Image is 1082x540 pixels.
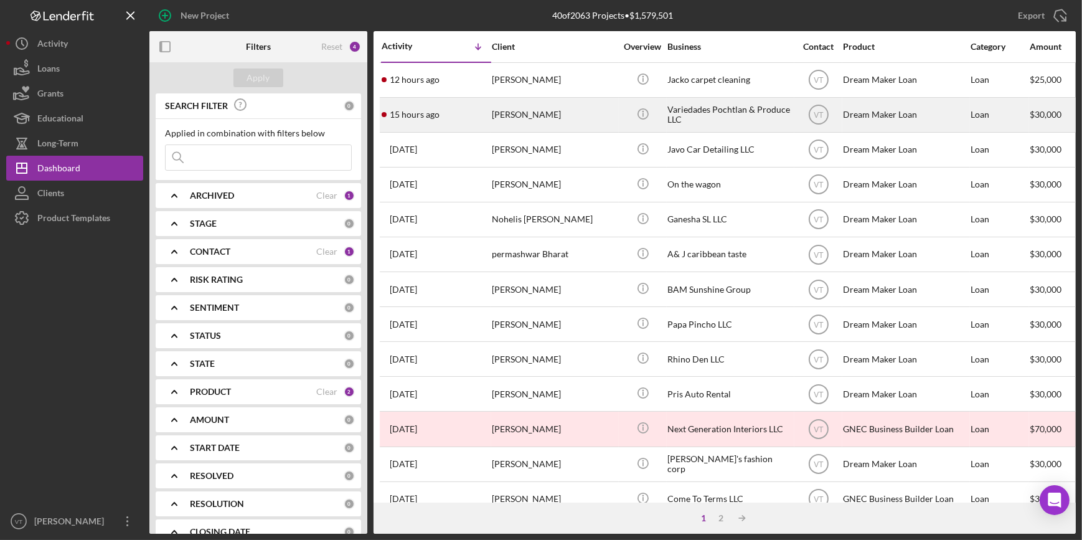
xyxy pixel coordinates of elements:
button: Apply [233,69,283,87]
a: Clients [6,181,143,206]
div: [PERSON_NAME] [492,98,616,131]
a: Dashboard [6,156,143,181]
div: Clear [316,191,337,201]
b: CONTACT [190,247,230,257]
div: Ganesha SL LLC [667,203,792,236]
div: [PERSON_NAME] [492,483,616,516]
div: Dream Maker Loan [843,203,967,236]
div: Dream Maker Loan [843,308,967,341]
text: VT [814,495,824,504]
text: VT [814,250,824,259]
div: [PERSON_NAME]'s fashion corp [667,448,792,481]
div: Clear [316,387,337,397]
div: $30,000 [1030,168,1076,201]
text: VT [814,181,824,189]
text: VT [814,146,824,154]
time: 2025-08-27 22:25 [390,75,440,85]
div: $30,000 [1030,377,1076,410]
div: Overview [619,42,666,52]
b: RESOLUTION [190,499,244,509]
button: Grants [6,81,143,106]
time: 2025-08-25 03:53 [390,389,417,399]
div: $70,000 [1030,412,1076,445]
div: Apply [247,69,270,87]
div: $30,000 [1030,308,1076,341]
time: 2025-08-26 21:04 [390,214,417,224]
div: Applied in combination with filters below [165,128,352,138]
div: GNEC Business Builder Loan [843,412,967,445]
div: Loan [971,377,1028,410]
button: VT[PERSON_NAME] [6,509,143,534]
b: STATE [190,359,215,369]
div: 0 [344,358,355,369]
div: Dream Maker Loan [843,238,967,271]
div: Loan [971,98,1028,131]
b: Filters [246,42,271,52]
div: Nohelis [PERSON_NAME] [492,203,616,236]
text: VT [814,425,824,434]
div: [PERSON_NAME] [492,64,616,97]
div: New Project [181,3,229,28]
div: Jacko carpet cleaning [667,64,792,97]
div: $30,001 [1030,483,1076,516]
time: 2025-08-25 15:37 [390,354,417,364]
div: $30,000 [1030,98,1076,131]
a: Loans [6,56,143,81]
div: permashwar Bharat [492,238,616,271]
div: 2 [344,386,355,397]
div: Loan [971,203,1028,236]
time: 2025-08-21 20:48 [390,424,417,434]
div: 0 [344,330,355,341]
div: [PERSON_NAME] [492,377,616,410]
div: Dream Maker Loan [843,133,967,166]
div: Loan [971,273,1028,306]
div: 0 [344,100,355,111]
div: GNEC Business Builder Loan [843,483,967,516]
time: 2025-08-26 17:39 [390,249,417,259]
text: VT [814,460,824,469]
time: 2025-08-26 01:18 [390,285,417,295]
div: 1 [695,513,712,523]
div: Dream Maker Loan [843,343,967,376]
div: Papa Pincho LLC [667,308,792,341]
button: Long-Term [6,131,143,156]
div: Client [492,42,616,52]
div: $30,000 [1030,203,1076,236]
div: Grants [37,81,64,109]
div: Clients [37,181,64,209]
div: Rhino Den LLC [667,343,792,376]
button: Product Templates [6,206,143,230]
button: Activity [6,31,143,56]
b: CLOSING DATE [190,527,250,537]
button: Educational [6,106,143,131]
div: [PERSON_NAME] [492,448,616,481]
div: Long-Term [37,131,78,159]
text: VT [814,390,824,399]
div: Loans [37,56,60,84]
div: $30,000 [1030,133,1076,166]
div: Dream Maker Loan [843,98,967,131]
b: RESOLVED [190,471,233,481]
div: 0 [344,498,355,509]
div: Activity [382,41,436,51]
div: Product Templates [37,206,110,234]
div: $30,000 [1030,273,1076,306]
time: 2025-08-27 19:31 [390,110,440,120]
div: [PERSON_NAME] [492,273,616,306]
div: BAM Sunshine Group [667,273,792,306]
div: Product [843,42,967,52]
div: A& J caribbean taste [667,238,792,271]
time: 2025-08-26 22:33 [390,179,417,189]
div: [PERSON_NAME] [492,308,616,341]
time: 2025-08-25 16:56 [390,320,417,329]
div: Dream Maker Loan [843,377,967,410]
b: RISK RATING [190,275,243,285]
div: Pris Auto Rental [667,377,792,410]
text: VT [15,518,22,525]
b: SENTIMENT [190,303,239,313]
button: New Project [149,3,242,28]
div: 4 [349,40,361,53]
b: START DATE [190,443,240,453]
